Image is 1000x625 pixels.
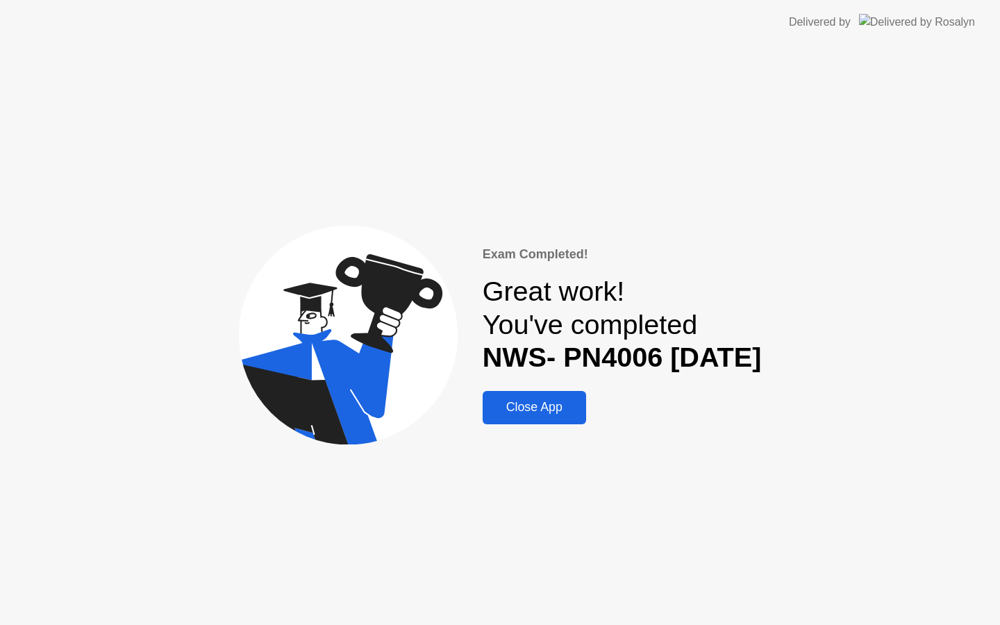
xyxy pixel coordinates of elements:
button: Close App [483,391,586,424]
div: Great work! You've completed [483,275,762,374]
div: Delivered by [789,14,851,31]
b: NWS- PN4006 [DATE] [483,342,762,372]
div: Exam Completed! [483,245,762,264]
img: Delivered by Rosalyn [859,14,975,30]
div: Close App [487,400,582,415]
